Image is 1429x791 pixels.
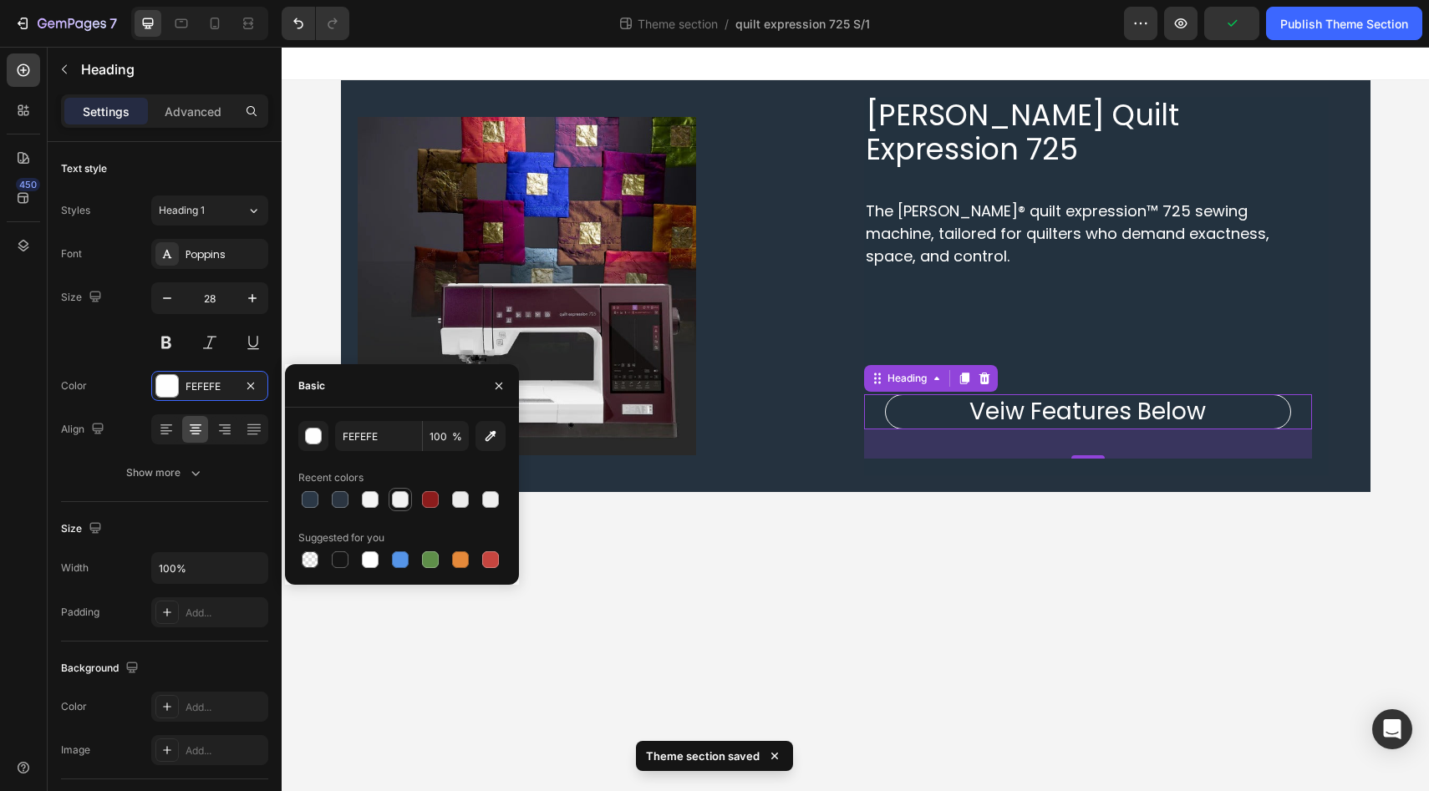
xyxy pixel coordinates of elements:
span: The [PERSON_NAME]® quilt expression™ 725 sewing machine, tailored for quilters who demand exactne... [584,154,988,220]
div: Size [61,518,105,540]
div: Align [61,418,108,441]
iframe: Design area [282,47,1429,791]
div: Color [61,378,87,393]
button: Show more [61,458,268,488]
p: Theme section saved [646,748,760,764]
div: 450 [16,178,40,191]
div: FEFEFE [186,379,234,394]
p: Settings [83,103,130,120]
div: Heading [603,324,648,339]
div: Suggested for you [298,530,384,545]
input: Eg: FFFFFF [335,421,422,451]
button: Publish Theme Section [1266,7,1422,40]
div: Padding [61,605,99,620]
div: Publish Theme Section [1280,15,1408,33]
div: Add... [186,606,264,621]
div: Open Intercom Messenger [1372,709,1412,749]
span: / [725,15,729,33]
div: Recent colors [298,470,364,485]
div: Add... [186,743,264,758]
div: Color [61,699,87,714]
img: [object Object] [76,70,415,409]
div: Size [61,286,105,309]
span: % [452,429,462,444]
input: Auto [152,553,267,583]
span: Heading 1 [159,203,205,218]
p: 7 [109,13,117,33]
p: Veiw Features Below [606,350,1007,380]
div: Add... [186,700,264,715]
div: Poppins [186,247,264,262]
div: Text style [61,161,107,176]
div: Background [61,657,142,680]
p: Heading [81,59,262,79]
button: Heading 1 [151,195,268,226]
div: Styles [61,203,90,218]
div: Font [61,246,82,261]
div: Image [61,743,90,758]
div: Show more [126,464,204,481]
p: Advanced [165,103,221,120]
h2: Rich Text Editor. Editing area: main [603,347,1009,383]
span: [PERSON_NAME] Quilt Expression 725 [584,48,898,123]
div: Basic [298,378,325,393]
button: 7 [7,7,125,40]
div: Width [61,560,89,576]
span: quilt expression 725 S/1 [735,15,870,33]
span: Theme section [634,15,721,33]
div: Undo/Redo [282,7,349,40]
